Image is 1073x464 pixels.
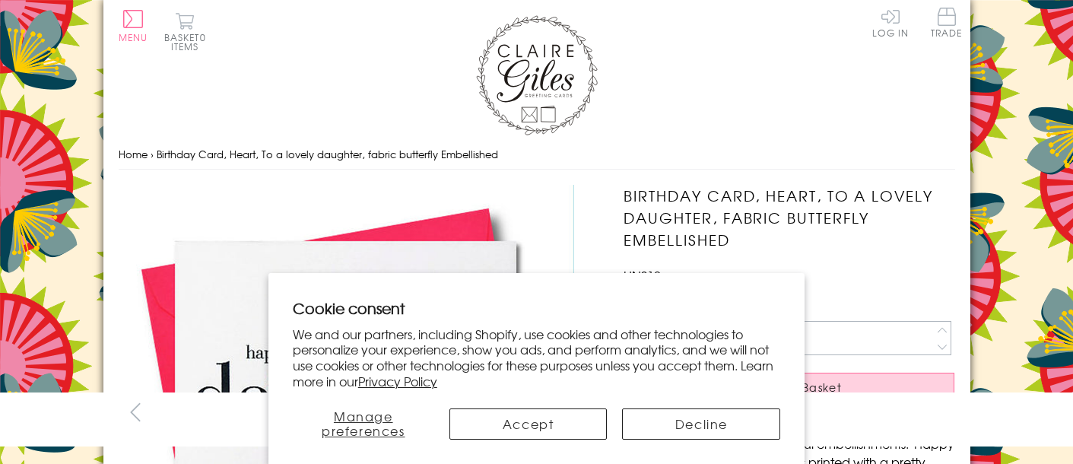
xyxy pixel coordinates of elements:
[358,372,437,390] a: Privacy Policy
[157,147,498,161] span: Birthday Card, Heart, To a lovely daughter, fabric butterfly Embellished
[151,147,154,161] span: ›
[624,185,954,250] h1: Birthday Card, Heart, To a lovely daughter, fabric butterfly Embellished
[293,297,781,319] h2: Cookie consent
[931,8,963,40] a: Trade
[119,147,148,161] a: Home
[171,30,206,53] span: 0 items
[119,395,153,429] button: prev
[624,266,661,284] span: HNS19
[931,8,963,37] span: Trade
[119,10,148,42] button: Menu
[449,408,608,440] button: Accept
[322,407,405,440] span: Manage preferences
[293,326,781,389] p: We and our partners, including Shopify, use cookies and other technologies to personalize your ex...
[164,12,206,51] button: Basket0 items
[622,408,780,440] button: Decline
[119,30,148,44] span: Menu
[476,15,598,135] img: Claire Giles Greetings Cards
[293,408,434,440] button: Manage preferences
[119,139,955,170] nav: breadcrumbs
[872,8,909,37] a: Log In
